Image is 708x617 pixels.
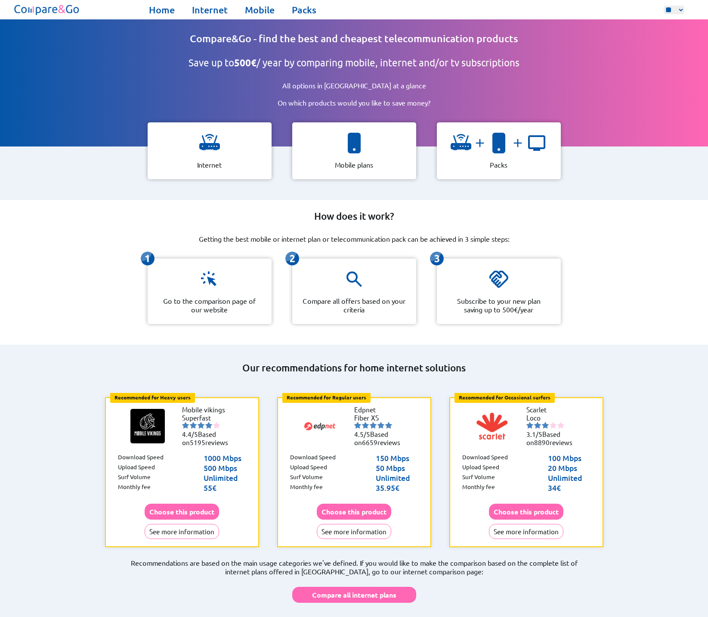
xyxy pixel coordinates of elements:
img: starnr3 [370,422,377,429]
a: See more information [145,527,219,536]
p: Packs [490,160,507,169]
a: Mobile [245,4,275,16]
a: Internet [192,4,228,16]
span: 3.1/5 [526,430,542,438]
img: starnr3 [198,422,204,429]
li: Mobile vikings [182,405,234,414]
p: On which products would you like to save money? [250,98,458,107]
img: icon representing the third-step [430,252,444,265]
img: starnr3 [542,422,549,429]
h1: Compare&Go - find the best and cheapest telecommunication products [190,32,518,45]
img: starnr2 [534,422,541,429]
img: starnr5 [213,422,220,429]
a: icon representing a wifi Internet [141,122,278,179]
a: See more information [489,527,563,536]
img: starnr1 [354,422,361,429]
b: Recommended for Occasional surfers [459,394,550,401]
p: 150 Mbps [376,453,418,463]
p: Download Speed [290,453,336,463]
p: 55€ [204,483,246,492]
p: Recommendations are based on the main usage categories we've defined. If you would like to make t... [96,558,612,576]
a: Home [149,4,175,16]
img: icon representing a magnifying glass [344,269,365,290]
p: Compare all offers based on your criteria [303,296,406,314]
h2: Our recommendations for home internet solutions [96,362,612,374]
p: All options in [GEOGRAPHIC_DATA] at a glance [255,81,454,90]
a: icon representing a wifiandicon representing a smartphoneandicon representing a tv Packs [430,122,568,179]
a: See more information [317,527,391,536]
a: icon representing a smartphone Mobile plans [285,122,423,179]
img: starnr1 [526,422,533,429]
img: icon representing a wifi [451,133,471,153]
a: Choose this product [317,508,391,516]
p: Go to the comparison page of our website [158,296,261,314]
p: Unlimited [376,473,418,483]
img: icon representing a handshake [488,269,509,290]
a: Choose this product [145,508,219,516]
li: Edpnet [354,405,406,414]
b: Recommended for Heavy users [114,394,191,401]
p: Subscribe to your new plan saving up to 500€/year [447,296,550,314]
img: Logo of Mobile vikings [130,409,165,443]
img: starnr5 [557,422,564,429]
p: Surf Volume [290,473,323,483]
li: Based on reviews [182,430,234,446]
button: Choose this product [489,504,563,520]
p: Unlimited [204,473,246,483]
li: Scarlet [526,405,578,414]
p: Upload Speed [462,463,499,473]
img: icon representing a smartphone [344,133,365,153]
img: starnr2 [362,422,369,429]
a: Packs [292,4,316,16]
button: See more information [317,524,391,539]
span: 4.5/5 [354,430,370,438]
b: 500€ [234,57,257,69]
img: icon representing a wifi [199,133,220,153]
p: 50 Mbps [376,463,418,473]
li: Fiber XS [354,414,406,422]
li: Based on reviews [354,430,406,446]
img: icon representing the second-step [285,252,299,265]
img: icon representing a smartphone [488,133,509,153]
p: 100 Mbps [548,453,590,463]
img: icon representing a click [199,269,220,290]
button: Choose this product [145,504,219,520]
span: 6659 [362,438,377,446]
img: starnr5 [385,422,392,429]
p: 20 Mbps [548,463,590,473]
img: icon representing a tv [526,133,547,153]
h2: Save up to / year by comparing mobile, internet and/or tv subscriptions [189,57,519,69]
button: Compare all internet plans [292,587,416,603]
img: starnr1 [182,422,189,429]
button: See more information [145,524,219,539]
p: Download Speed [462,453,508,463]
p: Surf Volume [462,473,495,483]
p: 1000 Mbps [204,453,246,463]
img: Logo of Compare&Go [12,2,82,17]
button: See more information [489,524,563,539]
p: 35.95€ [376,483,418,492]
li: Superfast [182,414,234,422]
p: Download Speed [118,453,164,463]
span: 8890 [534,438,550,446]
img: and [471,136,488,150]
img: Logo of Scarlet [475,409,509,443]
li: Based on reviews [526,430,578,446]
img: icon representing the first-step [141,252,155,265]
a: Compare all internet plans [292,583,416,603]
p: Monthly fee [462,483,495,492]
a: Choose this product [489,508,563,516]
p: Getting the best mobile or internet plan or telecommunication pack can be achieved in 3 simple st... [199,234,510,243]
p: Upload Speed [118,463,155,473]
p: Internet [197,160,222,169]
span: 5195 [190,438,205,446]
img: starnr4 [377,422,384,429]
p: 500 Mbps [204,463,246,473]
h2: How does it work? [314,210,394,222]
p: Monthly fee [118,483,151,492]
img: and [509,136,526,150]
img: starnr4 [550,422,557,429]
p: Mobile plans [335,160,373,169]
img: Logo of Edpnet [303,409,337,443]
b: Recommended for Regular users [287,394,366,401]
